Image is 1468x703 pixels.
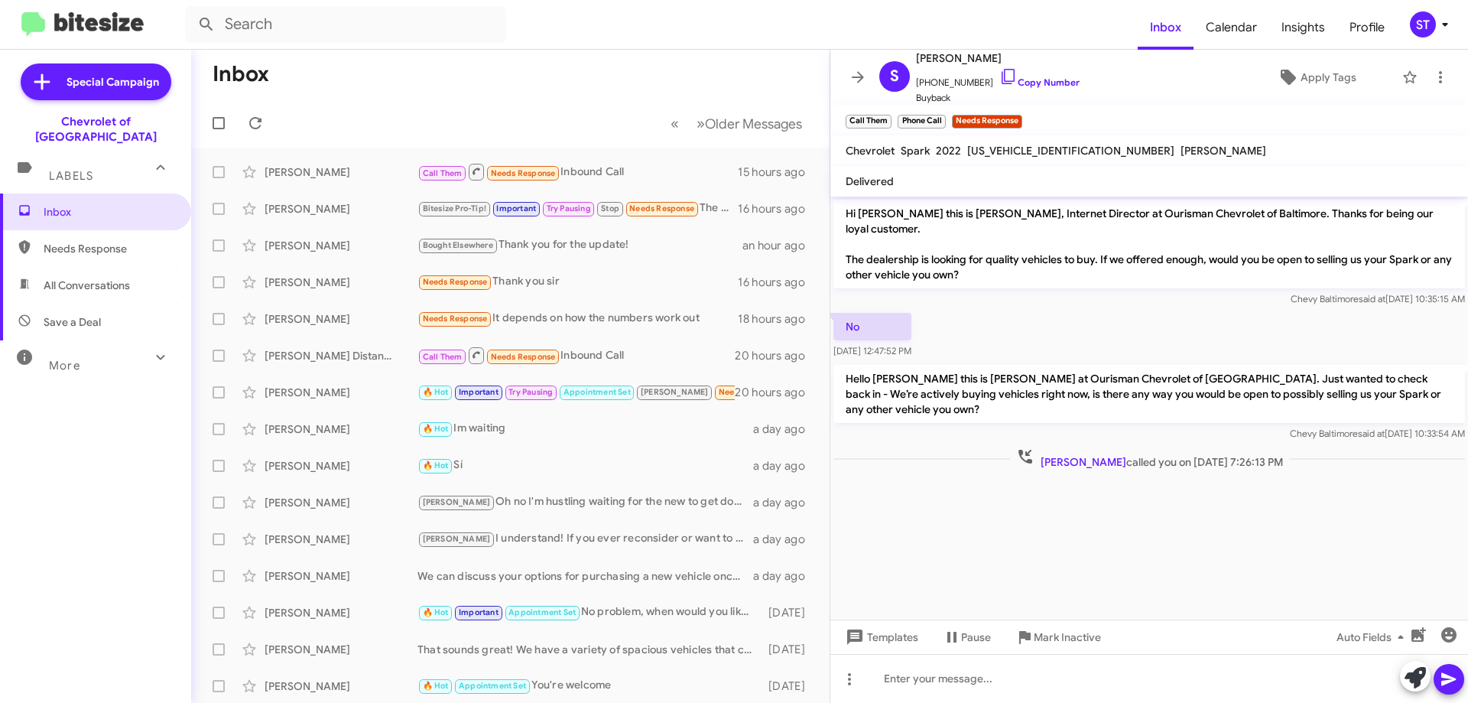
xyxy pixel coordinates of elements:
div: [PERSON_NAME] [265,201,417,216]
div: It depends on how the numbers work out [417,310,738,327]
div: Thank you for the update! [417,236,742,254]
span: Needs Response [491,168,556,178]
span: Delivered [846,174,894,188]
span: Needs Response [629,203,694,213]
div: 20 hours ago [735,348,817,363]
span: Auto Fields [1336,623,1410,651]
div: a day ago [753,495,817,510]
button: Next [687,108,811,139]
span: 🔥 Hot [423,387,449,397]
div: [PERSON_NAME] [265,164,417,180]
div: I understand! If you ever reconsider or want to explore options, feel free to reach out. We’d be ... [417,530,753,548]
div: You're welcome [417,677,761,695]
span: Try Pausing [547,203,591,213]
div: [DATE] [761,679,817,694]
span: [PERSON_NAME] [423,534,491,544]
div: Hello, my visit to the dealership was satisfactory. I was on the fence about purchasing due to an... [417,383,735,401]
span: Older Messages [705,116,802,132]
span: Labels [49,169,93,183]
div: Im waiting [417,420,753,438]
span: Bitesize Pro-Tip! [423,203,486,213]
div: Sí [417,457,753,474]
div: [PERSON_NAME] [265,311,417,327]
span: Buyback [916,90,1080,106]
h1: Inbox [213,62,269,86]
div: ST [1410,11,1436,37]
a: Insights [1269,5,1337,50]
a: Copy Number [999,76,1080,88]
a: Inbox [1138,5,1194,50]
div: We can discuss your options for purchasing a new vehicle once we evaluate your current vehicle. W... [417,568,753,584]
span: [PERSON_NAME] [1181,144,1266,158]
button: ST [1397,11,1451,37]
small: Call Them [846,115,892,129]
div: No problem, when would you like to reschedule? [417,604,761,621]
span: Templates [843,623,918,651]
p: Hello [PERSON_NAME] this is [PERSON_NAME] at Ourisman Chevrolet of [GEOGRAPHIC_DATA]. Just wanted... [833,365,1465,423]
button: Previous [661,108,688,139]
div: [PERSON_NAME] [265,532,417,547]
span: Save a Deal [44,314,101,330]
span: Important [459,387,499,397]
span: [PERSON_NAME] [916,49,1080,67]
div: Inbound Call [417,162,738,181]
span: Call Them [423,168,463,178]
span: [DATE] 12:47:52 PM [833,345,911,356]
div: [PERSON_NAME] [265,421,417,437]
div: [PERSON_NAME] [265,568,417,584]
span: Special Campaign [67,74,159,90]
div: [PERSON_NAME] [265,458,417,474]
span: said at [1358,428,1385,439]
p: No [833,313,911,340]
span: Call Them [423,352,463,362]
div: 16 hours ago [738,201,817,216]
span: [PHONE_NUMBER] [916,67,1080,90]
div: [PERSON_NAME] [265,238,417,253]
span: 🔥 Hot [423,461,449,470]
div: 16 hours ago [738,275,817,290]
input: Search [185,6,506,43]
div: Inbound Call [417,346,735,365]
span: said at [1359,293,1385,304]
span: 🔥 Hot [423,424,449,434]
span: « [671,114,679,133]
span: Needs Response [423,277,488,287]
div: Oh no I'm hustling waiting for the new to get done I got the car alredy and everything is set to ... [417,493,753,511]
span: S [890,64,899,89]
span: More [49,359,80,373]
span: [US_VEHICLE_IDENTIFICATION_NUMBER] [967,144,1174,158]
a: Profile [1337,5,1397,50]
div: 15 hours ago [738,164,817,180]
span: Important [459,607,499,617]
button: Mark Inactive [1003,623,1113,651]
div: a day ago [753,421,817,437]
span: Spark [901,144,930,158]
span: Needs Response [719,387,784,397]
small: Phone Call [898,115,945,129]
span: 🔥 Hot [423,681,449,691]
button: Auto Fields [1324,623,1422,651]
span: Appointment Set [459,681,526,691]
div: an hour ago [742,238,817,253]
span: Calendar [1194,5,1269,50]
a: Special Campaign [21,63,171,100]
p: Hi [PERSON_NAME] this is [PERSON_NAME], Internet Director at Ourisman Chevrolet of Baltimore. Tha... [833,200,1465,288]
span: [PERSON_NAME] [1041,455,1126,469]
span: 2022 [936,144,961,158]
button: Apply Tags [1238,63,1395,91]
div: [DATE] [761,642,817,657]
span: Inbox [44,204,174,220]
span: Important [496,203,536,213]
div: 18 hours ago [738,311,817,327]
span: 🔥 Hot [423,607,449,617]
div: [DATE] [761,605,817,620]
span: Pause [961,623,991,651]
div: a day ago [753,458,817,474]
nav: Page navigation example [662,108,811,139]
span: Bought Elsewhere [423,240,493,250]
div: [PERSON_NAME] [265,495,417,510]
div: [PERSON_NAME] [265,275,417,290]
